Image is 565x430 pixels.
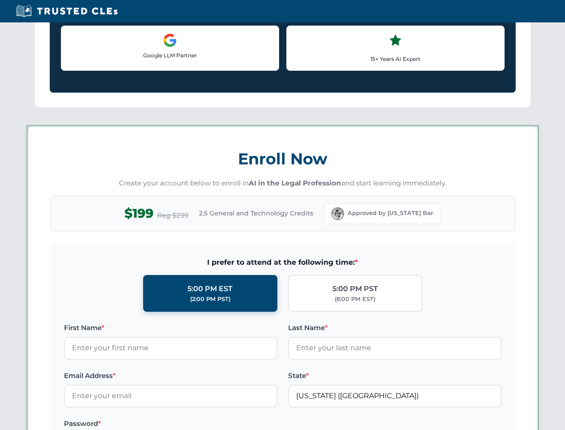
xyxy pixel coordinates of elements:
p: Create your account below to enroll in and start learning immediately. [50,178,516,189]
div: (8:00 PM EST) [335,295,375,304]
span: 2.5 General and Technology Credits [199,208,313,218]
h3: Enroll Now [50,145,516,173]
p: 15+ Years AI Expert [294,55,497,63]
strong: AI in the Legal Profession [249,179,341,187]
span: I prefer to attend at the following time: [64,257,501,268]
div: 5:00 PM PST [332,283,378,295]
img: Florida Bar [331,207,344,220]
input: Florida (FL) [288,385,501,407]
label: State [288,370,501,381]
label: First Name [64,322,277,333]
label: Password [64,418,277,429]
div: (2:00 PM PST) [190,295,230,304]
div: 5:00 PM EST [187,283,233,295]
span: Approved by [US_STATE] Bar [348,209,433,218]
img: Trusted CLEs [13,4,120,18]
span: Reg $299 [157,210,188,221]
label: Last Name [288,322,501,333]
input: Enter your last name [288,337,501,359]
p: Google LLM Partner [68,51,272,60]
img: Google [163,33,177,47]
input: Enter your first name [64,337,277,359]
span: $199 [124,203,153,224]
label: Email Address [64,370,277,381]
input: Enter your email [64,385,277,407]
